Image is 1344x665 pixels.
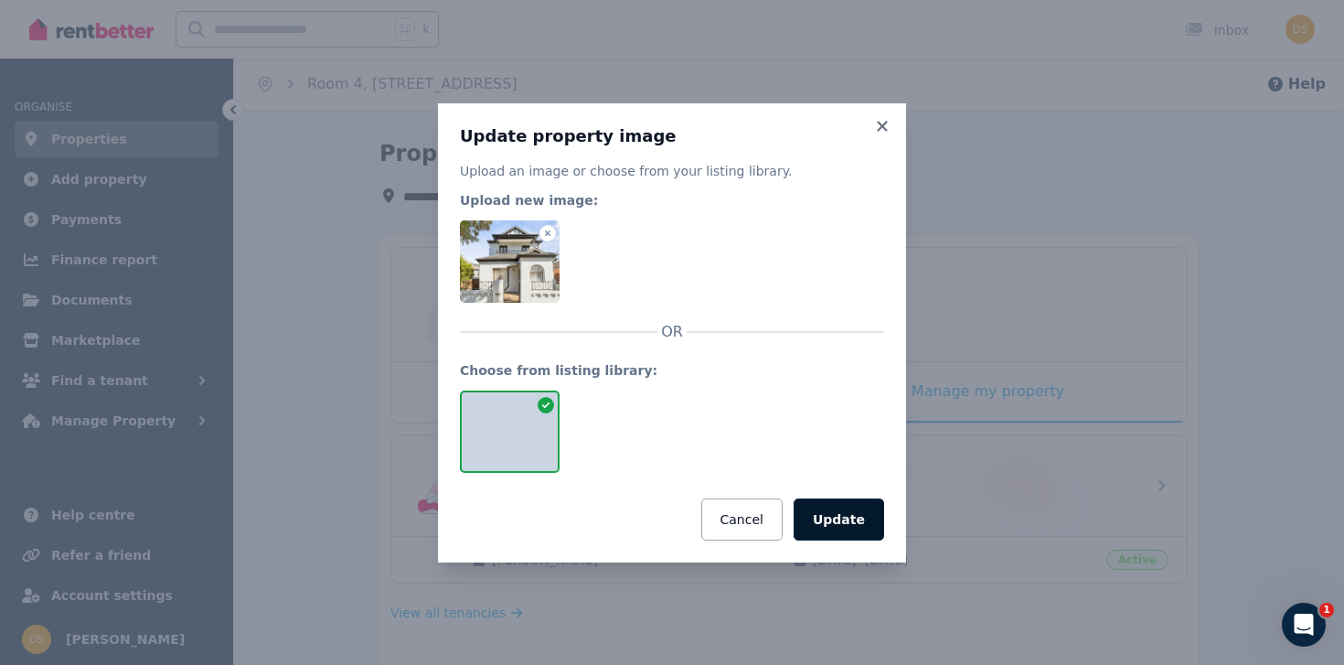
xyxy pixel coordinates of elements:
legend: Upload new image: [460,191,884,209]
button: Cancel [701,499,783,541]
legend: Choose from listing library: [460,361,884,380]
p: Upload an image or choose from your listing library. [460,162,884,180]
span: OR [657,321,687,343]
iframe: Intercom live chat [1282,603,1326,647]
h3: Update property image [460,125,884,147]
span: 1 [1319,603,1334,617]
button: Update [794,499,884,541]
